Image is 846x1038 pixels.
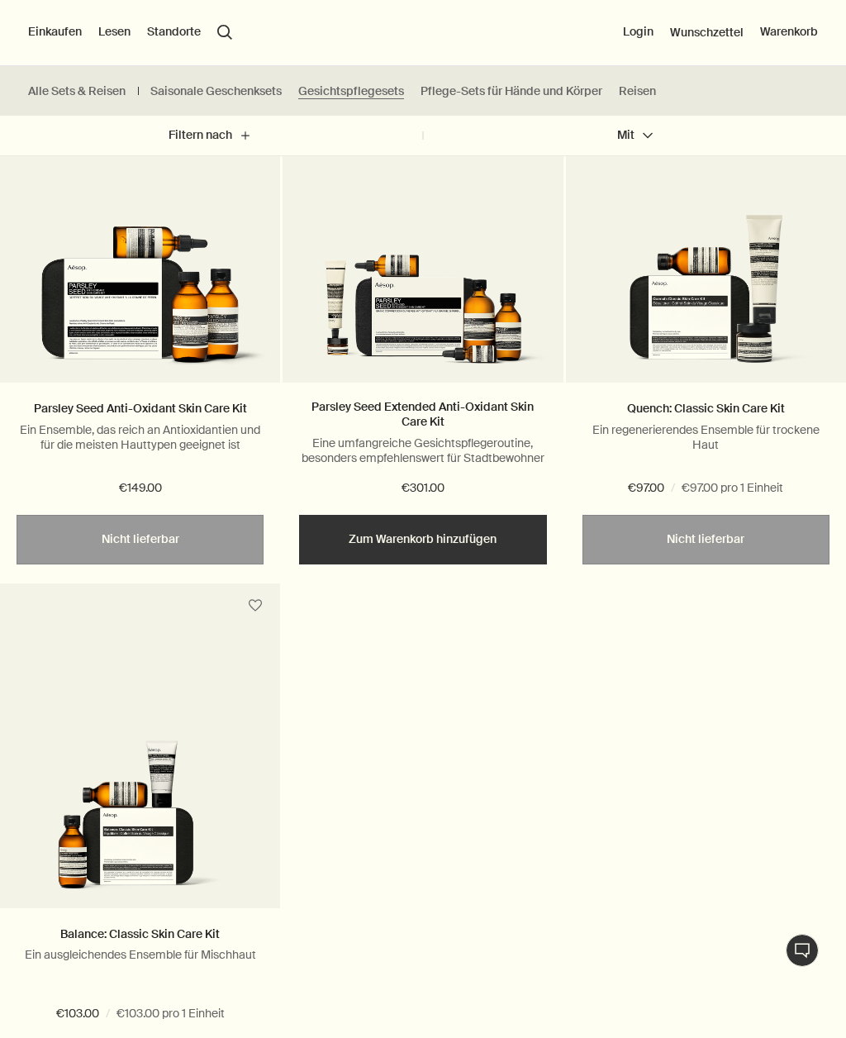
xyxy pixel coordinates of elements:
[402,479,444,498] span: €301.00
[116,1004,225,1024] span: €103.00 pro 1 Einheit
[786,934,819,967] button: Live-Support Chat
[217,25,232,40] button: Menüpunkt "Suche" öffnen
[8,214,272,374] img: Kit container along with three Parsley Seed products
[8,740,272,900] img: Image of Aesop Balance Classic Skin Kit
[283,102,563,383] a: Parsley Seed Extended Skin Care kit surrounded by the contents of the kit
[566,102,846,383] a: Quench Kit
[574,214,838,374] img: Quench Kit
[17,422,264,452] p: Ein Ensemble, das reich an Antioxidantien und für die meisten Hauttypen geeignet ist
[421,83,602,99] a: Pflege-Sets für Hände und Körper
[670,25,744,40] a: Wunschzettel
[17,947,264,962] p: Ein ausgleichendes Ensemble für Mischhaut
[298,83,404,99] a: Gesichtspflegesets
[627,401,785,416] a: Quench: Classic Skin Care Kit
[34,401,247,416] a: Parsley Seed Anti-Oxidant Skin Care Kit
[150,83,282,99] a: Saisonale Geschenksets
[299,436,546,465] p: Eine umfangreiche Gesichtspflegeroutine, besonders empfehlenswert für Stadtbewohner
[147,24,201,40] button: Standorte
[628,479,664,498] span: €97.00
[60,926,220,941] a: Balance: Classic Skin Care Kit
[119,479,162,498] span: €149.00
[28,83,126,99] a: Alle Sets & Reisen
[423,116,846,155] button: Mit
[760,24,818,40] button: Warenkorb
[671,479,675,498] span: /
[582,515,829,564] button: Nicht lieferbar - €97.00
[682,479,783,498] span: €97.00 pro 1 Einheit
[582,422,829,452] p: Ein regenerierendes Ensemble für trockene Haut
[299,399,546,429] a: Parsley Seed Extended Anti-Oxidant Skin Care Kit
[98,24,131,40] button: Lesen
[623,24,654,40] button: Login
[619,83,656,99] a: Reisen
[240,591,270,621] button: Zum Wunschzettel hinzufügen
[17,515,264,564] button: Nicht lieferbar - €149.00
[28,24,82,40] button: Einkaufen
[106,1004,110,1024] span: /
[299,515,546,564] button: Zum Warenkorb hinzufügen - €301.00
[56,1004,99,1024] span: €103.00
[291,214,554,374] img: Parsley Seed Extended Skin Care kit surrounded by the contents of the kit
